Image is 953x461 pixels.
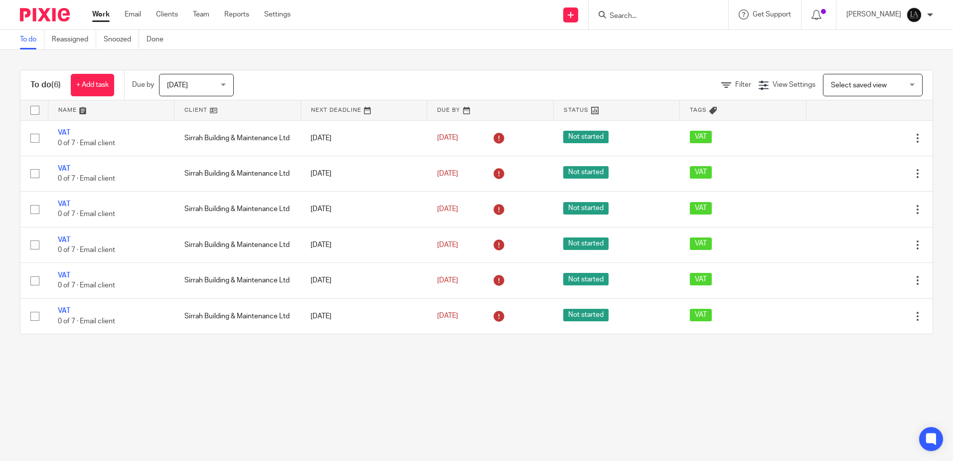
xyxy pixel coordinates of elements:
[437,206,458,213] span: [DATE]
[563,166,609,179] span: Not started
[174,156,301,191] td: Sirrah Building & Maintenance Ltd
[58,236,70,243] a: VAT
[437,170,458,177] span: [DATE]
[690,273,712,285] span: VAT
[174,263,301,298] td: Sirrah Building & Maintenance Ltd
[52,30,96,49] a: Reassigned
[690,309,712,321] span: VAT
[58,282,115,289] span: 0 of 7 · Email client
[58,201,70,208] a: VAT
[125,9,141,19] a: Email
[773,81,815,88] span: View Settings
[437,241,458,248] span: [DATE]
[690,131,712,143] span: VAT
[301,298,427,334] td: [DATE]
[563,309,609,321] span: Not started
[30,80,61,90] h1: To do
[690,107,707,113] span: Tags
[563,131,609,143] span: Not started
[58,318,115,325] span: 0 of 7 · Email client
[831,82,887,89] span: Select saved view
[264,9,291,19] a: Settings
[301,227,427,262] td: [DATE]
[20,30,44,49] a: To do
[156,9,178,19] a: Clients
[437,135,458,142] span: [DATE]
[690,202,712,215] span: VAT
[437,313,458,320] span: [DATE]
[174,192,301,227] td: Sirrah Building & Maintenance Ltd
[58,246,115,253] span: 0 of 7 · Email client
[690,166,712,179] span: VAT
[174,298,301,334] td: Sirrah Building & Maintenance Ltd
[846,9,901,19] p: [PERSON_NAME]
[132,80,154,90] p: Due by
[58,307,70,314] a: VAT
[301,192,427,227] td: [DATE]
[224,9,249,19] a: Reports
[104,30,139,49] a: Snoozed
[301,156,427,191] td: [DATE]
[58,211,115,218] span: 0 of 7 · Email client
[92,9,110,19] a: Work
[437,277,458,284] span: [DATE]
[193,9,209,19] a: Team
[563,202,609,215] span: Not started
[753,11,791,18] span: Get Support
[58,175,115,182] span: 0 of 7 · Email client
[301,120,427,156] td: [DATE]
[58,129,70,136] a: VAT
[906,7,922,23] img: Lockhart+Amin+-+1024x1024+-+light+on+dark.jpg
[167,82,188,89] span: [DATE]
[71,74,114,96] a: + Add task
[563,273,609,285] span: Not started
[174,227,301,262] td: Sirrah Building & Maintenance Ltd
[58,272,70,279] a: VAT
[301,263,427,298] td: [DATE]
[174,120,301,156] td: Sirrah Building & Maintenance Ltd
[690,237,712,250] span: VAT
[609,12,698,21] input: Search
[58,165,70,172] a: VAT
[147,30,171,49] a: Done
[51,81,61,89] span: (6)
[58,140,115,147] span: 0 of 7 · Email client
[563,237,609,250] span: Not started
[735,81,751,88] span: Filter
[20,8,70,21] img: Pixie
